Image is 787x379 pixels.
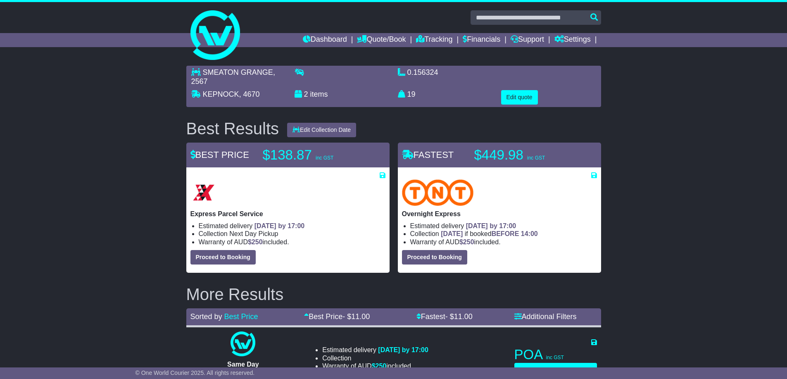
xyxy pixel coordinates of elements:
[322,346,428,354] li: Estimated delivery
[186,285,601,303] h2: More Results
[521,230,538,237] span: 14:00
[190,150,249,160] span: BEST PRICE
[316,155,333,161] span: inc GST
[239,90,260,98] span: , 4670
[322,362,428,370] li: Warranty of AUD included.
[248,238,263,246] span: $
[231,331,255,356] img: One World Courier: Same Day Nationwide(quotes take 0.5-1 hour)
[287,123,356,137] button: Edit Collection Date
[407,68,438,76] span: 0.156324
[492,230,519,237] span: BEFORE
[474,147,578,163] p: $449.98
[511,33,544,47] a: Support
[224,312,258,321] a: Best Price
[182,119,283,138] div: Best Results
[546,355,564,360] span: inc GST
[441,230,537,237] span: if booked
[190,312,222,321] span: Sorted by
[378,346,428,353] span: [DATE] by 17:00
[357,33,406,47] a: Quote/Book
[402,179,474,206] img: TNT Domestic: Overnight Express
[514,363,597,377] button: Proceed to Booking
[463,238,474,246] span: 250
[501,90,538,105] button: Edit quote
[351,312,370,321] span: 11.00
[199,222,385,230] li: Estimated delivery
[199,230,385,238] li: Collection
[402,210,597,218] p: Overnight Express
[252,238,263,246] span: 250
[407,90,416,98] span: 19
[410,222,597,230] li: Estimated delivery
[463,33,500,47] a: Financials
[310,90,328,98] span: items
[527,155,545,161] span: inc GST
[514,346,597,363] p: POA
[136,369,255,376] span: © One World Courier 2025. All rights reserved.
[203,68,273,76] span: SMEATON GRANGE
[445,312,473,321] span: - $
[303,33,347,47] a: Dashboard
[416,33,452,47] a: Tracking
[263,147,366,163] p: $138.87
[372,362,387,369] span: $
[410,230,597,238] li: Collection
[304,90,308,98] span: 2
[304,312,370,321] a: Best Price- $11.00
[190,250,256,265] button: Proceed to Booking
[190,210,385,218] p: Express Parcel Service
[454,312,473,321] span: 11.00
[514,312,577,321] a: Additional Filters
[402,150,454,160] span: FASTEST
[229,230,278,237] span: Next Day Pickup
[190,179,217,206] img: Border Express: Express Parcel Service
[342,312,370,321] span: - $
[199,238,385,246] li: Warranty of AUD included.
[191,68,275,86] span: , 2567
[466,222,516,229] span: [DATE] by 17:00
[416,312,473,321] a: Fastest- $11.00
[459,238,474,246] span: $
[322,354,428,362] li: Collection
[554,33,591,47] a: Settings
[441,230,463,237] span: [DATE]
[254,222,305,229] span: [DATE] by 17:00
[376,362,387,369] span: 250
[410,238,597,246] li: Warranty of AUD included.
[402,250,467,265] button: Proceed to Booking
[203,90,239,98] span: KEPNOCK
